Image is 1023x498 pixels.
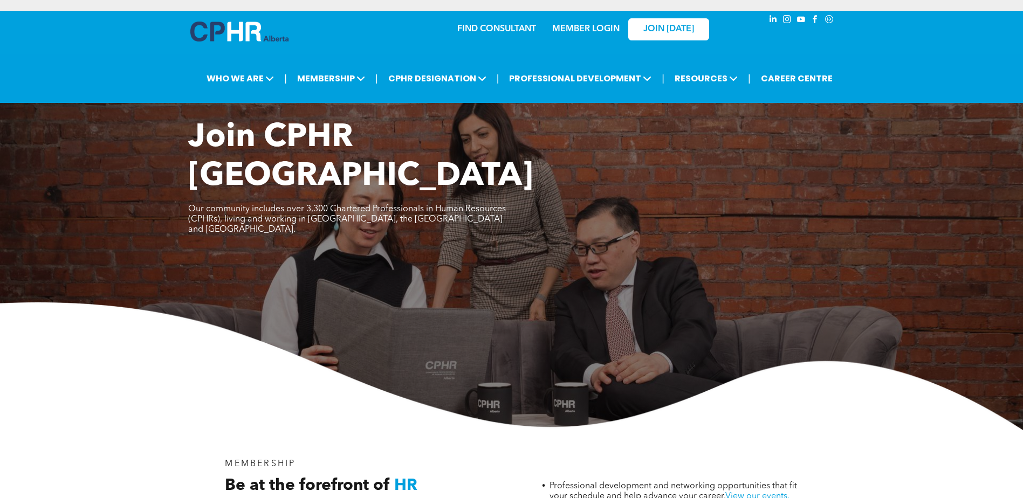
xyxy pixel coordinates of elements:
a: youtube [795,13,807,28]
span: Join CPHR [GEOGRAPHIC_DATA] [188,122,533,193]
span: CPHR DESIGNATION [385,68,490,88]
a: CAREER CENTRE [758,68,836,88]
a: instagram [781,13,793,28]
a: MEMBER LOGIN [552,25,620,33]
li: | [497,67,499,89]
span: RESOURCES [671,68,741,88]
span: MEMBERSHIP [294,68,368,88]
li: | [284,67,287,89]
li: | [748,67,751,89]
a: JOIN [DATE] [628,18,709,40]
span: JOIN [DATE] [643,24,694,34]
a: FIND CONSULTANT [457,25,536,33]
a: Social network [823,13,835,28]
img: A blue and white logo for cp alberta [190,22,289,41]
span: HR [394,478,417,494]
span: WHO WE ARE [203,68,277,88]
span: Our community includes over 3,300 Chartered Professionals in Human Resources (CPHRs), living and ... [188,205,506,234]
span: MEMBERSHIP [225,460,296,468]
li: | [375,67,378,89]
span: PROFESSIONAL DEVELOPMENT [506,68,655,88]
span: Be at the forefront of [225,478,390,494]
a: linkedin [767,13,779,28]
a: facebook [809,13,821,28]
li: | [662,67,664,89]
